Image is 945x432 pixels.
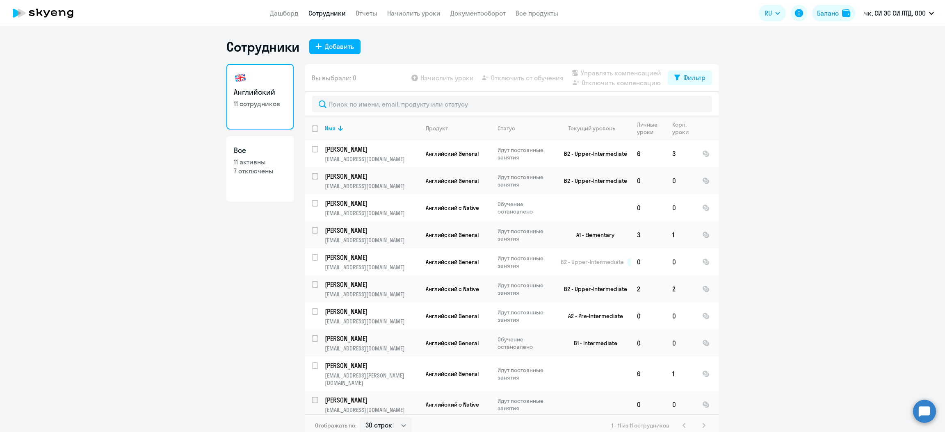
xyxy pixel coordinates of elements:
p: Идут постоянные занятия [498,397,554,412]
p: 7 отключены [234,166,286,175]
td: 0 [666,194,696,221]
p: [PERSON_NAME] [325,334,418,343]
span: RU [765,8,772,18]
p: [PERSON_NAME] [325,226,418,235]
a: Отчеты [356,9,377,17]
h3: Все [234,145,286,156]
td: 0 [666,167,696,194]
a: Английский11 сотрудников [226,64,294,130]
a: [PERSON_NAME] [325,226,419,235]
a: [PERSON_NAME] [325,280,419,289]
a: Все продукты [516,9,558,17]
p: [EMAIL_ADDRESS][DOMAIN_NAME] [325,406,419,414]
td: 2 [630,275,666,302]
span: Отображать по: [315,422,356,429]
p: [EMAIL_ADDRESS][DOMAIN_NAME] [325,182,419,190]
td: 6 [630,140,666,167]
td: 1 [666,357,696,391]
img: balance [842,9,850,17]
td: 1 [666,221,696,248]
div: Личные уроки [637,121,665,136]
p: [EMAIL_ADDRESS][DOMAIN_NAME] [325,291,419,298]
p: Идут постоянные занятия [498,255,554,269]
td: 0 [630,391,666,418]
a: [PERSON_NAME] [325,145,419,154]
td: A2 - Pre-Intermediate [554,302,630,330]
p: [PERSON_NAME] [325,307,418,316]
p: [EMAIL_ADDRESS][PERSON_NAME][DOMAIN_NAME] [325,372,419,387]
div: Личные уроки [637,121,660,136]
img: english [234,71,247,84]
a: [PERSON_NAME] [325,396,419,405]
td: 0 [630,194,666,221]
td: 0 [666,391,696,418]
td: 0 [630,248,666,275]
td: 3 [666,140,696,167]
td: B1 - Intermediate [554,330,630,357]
p: Обучение остановлено [498,336,554,350]
p: Идут постоянные занятия [498,366,554,381]
p: 11 активны [234,157,286,166]
div: Статус [498,125,554,132]
a: Балансbalance [812,5,855,21]
p: [PERSON_NAME] [325,280,418,289]
a: [PERSON_NAME] [325,253,419,262]
td: 3 [630,221,666,248]
span: Английский General [426,231,479,239]
div: Корп. уроки [672,121,690,136]
td: B2 - Upper-Intermediate [554,167,630,194]
td: 6 [630,357,666,391]
div: Статус [498,125,515,132]
a: [PERSON_NAME] [325,361,419,370]
a: Документооборот [450,9,506,17]
p: [PERSON_NAME] [325,145,418,154]
a: [PERSON_NAME] [325,172,419,181]
a: [PERSON_NAME] [325,199,419,208]
a: Дашборд [270,9,299,17]
p: [PERSON_NAME] [325,199,418,208]
input: Поиск по имени, email, продукту или статусу [312,96,712,112]
button: RU [759,5,786,21]
span: Английский с Native [426,285,479,293]
button: Добавить [309,39,361,54]
span: Английский General [426,339,479,347]
p: [EMAIL_ADDRESS][DOMAIN_NAME] [325,264,419,271]
td: 2 [666,275,696,302]
p: [PERSON_NAME] [325,361,418,370]
p: [EMAIL_ADDRESS][DOMAIN_NAME] [325,345,419,352]
div: Текущий уровень [568,125,615,132]
a: Все11 активны7 отключены [226,136,294,202]
p: Идут постоянные занятия [498,282,554,296]
a: [PERSON_NAME] [325,307,419,316]
div: Продукт [426,125,448,132]
span: Английский с Native [426,204,479,211]
td: 0 [666,302,696,330]
td: B2 - Upper-Intermediate [554,275,630,302]
p: [EMAIL_ADDRESS][DOMAIN_NAME] [325,236,419,244]
span: B2 - Upper-Intermediate [561,258,624,266]
span: Английский General [426,312,479,320]
div: Баланс [817,8,839,18]
div: Имя [325,125,419,132]
p: [EMAIL_ADDRESS][DOMAIN_NAME] [325,155,419,163]
p: [PERSON_NAME] [325,172,418,181]
p: Идут постоянные занятия [498,309,554,323]
span: Английский General [426,370,479,377]
p: Идут постоянные занятия [498,227,554,242]
div: Корп. уроки [672,121,695,136]
td: 0 [666,248,696,275]
td: 0 [666,330,696,357]
a: [PERSON_NAME] [325,334,419,343]
p: Идут постоянные занятия [498,173,554,188]
button: чк, СИ ЭС СИ ЛТД, ООО [860,3,938,23]
a: Начислить уроки [387,9,441,17]
span: Английский с Native [426,401,479,408]
td: B2 - Upper-Intermediate [554,140,630,167]
span: Английский General [426,177,479,184]
td: 0 [630,302,666,330]
h3: Английский [234,87,286,98]
button: Фильтр [668,70,712,85]
p: Обучение остановлено [498,200,554,215]
td: A1 - Elementary [554,221,630,248]
div: Продукт [426,125,491,132]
